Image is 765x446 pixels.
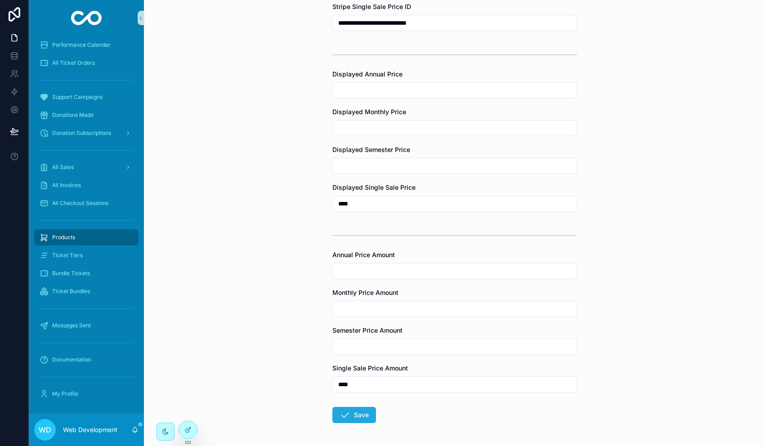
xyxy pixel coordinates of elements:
[52,322,91,329] span: Messages Sent
[332,146,410,153] span: Displayed Semester Price
[34,89,139,105] a: Support Campaigns
[34,229,139,245] a: Products
[34,159,139,175] a: All Sales
[34,352,139,368] a: Documentation
[34,283,139,299] a: Ticket Bundles
[332,407,376,423] button: Save
[34,177,139,193] a: All Invoices
[52,200,108,207] span: All Checkout Sessions
[34,386,139,402] a: My Profile
[332,364,408,372] span: Single Sale Price Amount
[52,270,90,277] span: Bundle Tickets
[52,59,95,67] span: All Ticket Orders
[332,326,403,334] span: Semester Price Amount
[52,356,91,363] span: Documentation
[52,164,74,171] span: All Sales
[332,3,411,10] span: Stripe Single Sale Price ID
[34,317,139,334] a: Messages Sent
[332,251,395,259] span: Annual Price Amount
[332,183,416,191] span: Displayed Single Sale Price
[34,247,139,263] a: Ticket Tiers
[34,125,139,141] a: Donation Subscriptions
[332,289,398,296] span: Monthly Price Amount
[34,107,139,123] a: Donations Made
[332,108,406,116] span: Displayed Monthly Price
[71,11,102,25] img: App logo
[34,265,139,281] a: Bundle Tickets
[34,37,139,53] a: Performance Calendar
[52,390,78,397] span: My Profile
[63,425,117,434] p: Web Development
[52,234,75,241] span: Products
[332,70,403,78] span: Displayed Annual Price
[39,424,51,435] span: WD
[52,41,111,49] span: Performance Calendar
[34,195,139,211] a: All Checkout Sessions
[52,288,90,295] span: Ticket Bundles
[52,129,111,137] span: Donation Subscriptions
[52,111,94,119] span: Donations Made
[52,252,83,259] span: Ticket Tiers
[29,36,144,414] div: scrollable content
[52,182,81,189] span: All Invoices
[34,55,139,71] a: All Ticket Orders
[52,94,103,101] span: Support Campaigns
